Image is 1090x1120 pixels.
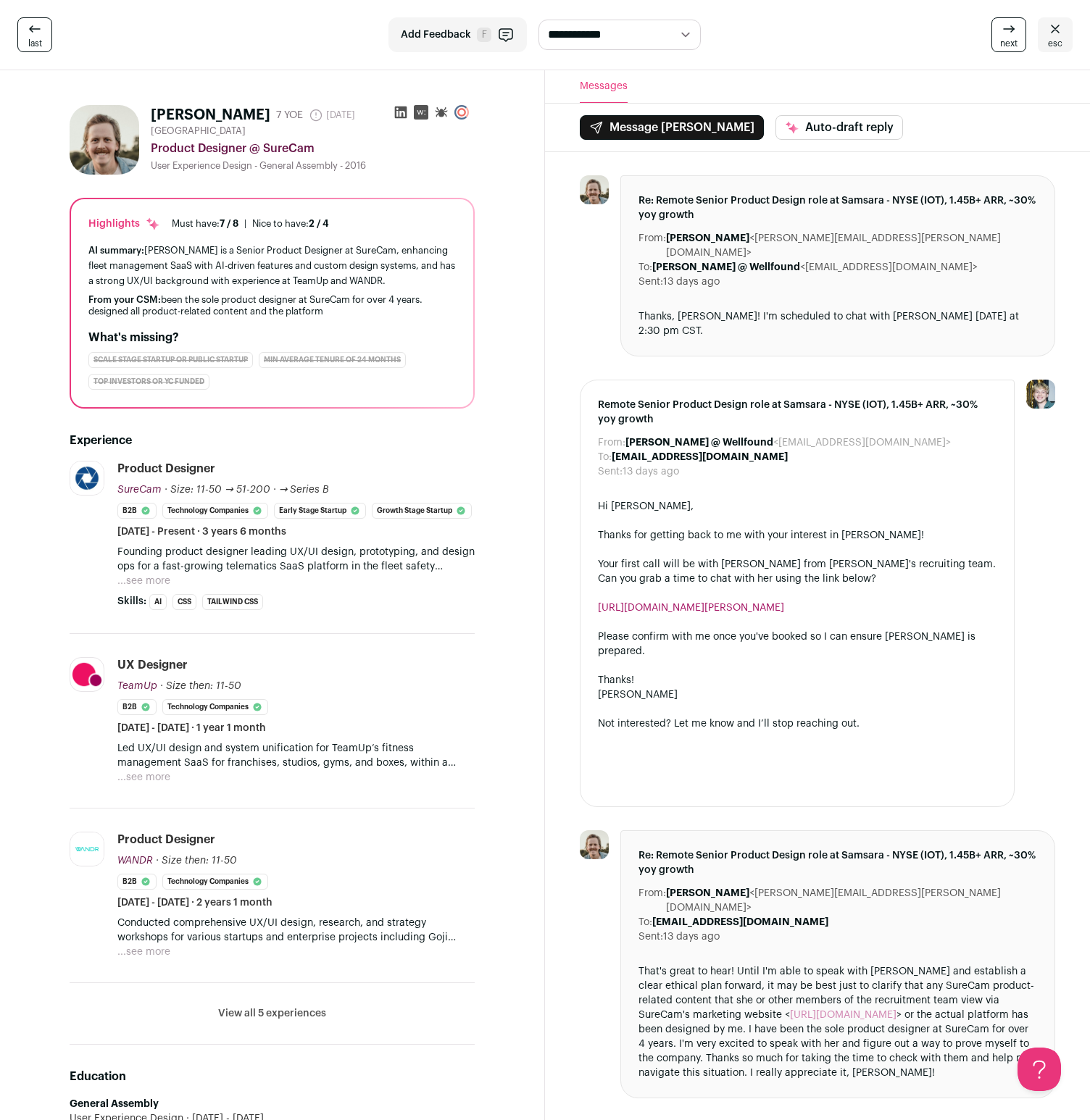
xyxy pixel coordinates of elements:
[117,525,286,539] span: [DATE] - Present · 3 years 6 months
[652,260,978,275] dd: <[EMAIL_ADDRESS][DOMAIN_NAME]>
[666,231,1037,260] dd: <[PERSON_NAME][EMAIL_ADDRESS][PERSON_NAME][DOMAIN_NAME]>
[580,830,609,859] img: ca528c7edbc6206881f3ec6592a7d8572b700a9857d04f72cd911068b921156b.jpg
[17,17,52,52] a: last
[117,594,146,609] span: Skills:
[172,218,329,230] ul: |
[598,398,997,427] span: Remote Senior Product Design role at Samsara - NYSE (IOT), 1.45B+ ARR, ~30% yoy growth
[117,699,157,715] li: B2B
[666,886,1037,915] dd: <[PERSON_NAME][EMAIL_ADDRESS][PERSON_NAME][DOMAIN_NAME]>
[477,28,491,42] span: F
[652,262,800,272] b: [PERSON_NAME] @ Wellfound
[117,874,157,890] li: B2B
[666,888,749,898] b: [PERSON_NAME]
[117,574,170,588] button: ...see more
[28,38,42,49] span: last
[309,219,329,228] span: 2 / 4
[638,260,652,275] dt: To:
[991,17,1026,52] a: next
[598,688,997,702] div: [PERSON_NAME]
[276,108,303,122] div: 7 YOE
[580,115,764,140] button: Message [PERSON_NAME]
[162,503,268,519] li: Technology Companies
[117,741,475,770] p: Led UX/UI design and system unification for TeamUp’s fitness management SaaS for franchises, stud...
[117,832,215,848] div: Product Designer
[790,1010,896,1020] a: [URL][DOMAIN_NAME]
[1048,38,1062,49] span: esc
[1038,17,1073,52] a: esc
[70,105,139,175] img: ca528c7edbc6206881f3ec6592a7d8572b700a9857d04f72cd911068b921156b.jpg
[775,115,903,140] button: Auto-draft reply
[165,485,270,495] span: · Size: 11-50 → 51-200
[88,329,456,346] h2: What's missing?
[580,70,628,103] button: Messages
[117,895,272,910] span: [DATE] - [DATE] · 2 years 1 month
[666,233,749,243] b: [PERSON_NAME]
[638,275,663,289] dt: Sent:
[652,917,828,927] b: [EMAIL_ADDRESS][DOMAIN_NAME]
[401,28,471,42] span: Add Feedback
[220,219,238,228] span: 7 / 8
[70,432,475,449] h2: Experience
[117,721,266,735] span: [DATE] - [DATE] · 1 year 1 month
[70,832,104,866] img: 16b898e01294afeb513d1d9ea3dce4fcee003b9b6062662aad15c1974b8e09ae.jpg
[1018,1048,1061,1091] iframe: Help Scout Beacon - Open
[274,503,366,519] li: Early Stage Startup
[598,499,997,514] div: Hi [PERSON_NAME],
[638,915,652,929] dt: To:
[623,464,679,479] dd: 13 days ago
[88,295,161,304] span: From your CSM:
[638,231,666,260] dt: From:
[598,603,784,613] a: [URL][DOMAIN_NAME][PERSON_NAME]
[388,17,527,52] button: Add Feedback F
[88,352,253,368] div: Scale Stage Startup or Public Startup
[598,630,997,659] div: Please confirm with me once you've booked so I can ensure [PERSON_NAME] is prepared.
[117,945,170,959] button: ...see more
[612,452,788,462] b: [EMAIL_ADDRESS][DOMAIN_NAME]
[149,594,167,610] li: AI
[117,770,170,785] button: ...see more
[117,545,475,574] p: Founding product designer leading UX/UI design, prototyping, and design ops for a fast-growing te...
[117,856,153,866] span: WANDR
[625,438,773,448] b: [PERSON_NAME] @ Wellfound
[252,218,329,230] div: Nice to have:
[117,916,475,945] p: Conducted comprehensive UX/UI design, research, and strategy workshops for various startups and e...
[172,594,196,610] li: CSS
[218,1006,326,1021] button: View all 5 experiences
[638,193,1037,222] span: Re: Remote Senior Product Design role at Samsara - NYSE (IOT), 1.45B+ ARR, ~30% yoy growth
[638,964,1037,1080] div: That's great to hear! Until I'm able to speak with [PERSON_NAME] and establish a clear ethical pl...
[117,503,157,519] li: B2B
[117,657,188,673] div: UX Designer
[372,503,472,519] li: Growth Stage Startup
[279,485,330,495] span: → Series B
[156,856,237,866] span: · Size then: 11-50
[273,482,276,497] span: ·
[117,681,157,691] span: TeamUp
[88,246,144,255] span: AI summary:
[598,528,997,543] div: Thanks for getting back to me with your interest in [PERSON_NAME]!
[162,699,268,715] li: Technology Companies
[70,658,104,691] img: eb12d8a7b7400b47ea0936d06612c40133716d3afac3348a847249388c307e4d.png
[259,352,406,368] div: min average tenure of 24 months
[88,243,456,288] div: [PERSON_NAME] is a Senior Product Designer at SureCam, enhancing fleet management SaaS with AI-dr...
[638,309,1037,338] div: Thanks, [PERSON_NAME]! I'm scheduled to chat with [PERSON_NAME] [DATE] at 2:30 pm CST.
[70,1068,475,1085] h2: Education
[151,160,475,172] div: User Experience Design - General Assembly - 2016
[1026,380,1055,409] img: 6494470-medium_jpg
[88,374,209,390] div: Top Investors or YC Funded
[88,294,456,317] div: been the sole product designer at SureCam for over 4 years. designed all product-related content ...
[160,681,241,691] span: · Size then: 11-50
[1000,38,1018,49] span: next
[625,435,951,450] dd: <[EMAIL_ADDRESS][DOMAIN_NAME]>
[309,108,355,122] span: [DATE]
[638,886,666,915] dt: From:
[580,175,609,204] img: ca528c7edbc6206881f3ec6592a7d8572b700a9857d04f72cd911068b921156b.jpg
[598,450,612,464] dt: To:
[598,435,625,450] dt: From:
[151,125,246,137] span: [GEOGRAPHIC_DATA]
[638,848,1037,877] span: Re: Remote Senior Product Design role at Samsara - NYSE (IOT), 1.45B+ ARR, ~30% yoy growth
[598,673,997,688] div: Thanks!
[117,461,215,477] div: Product Designer
[88,217,160,231] div: Highlights
[162,874,268,890] li: Technology Companies
[663,275,720,289] dd: 13 days ago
